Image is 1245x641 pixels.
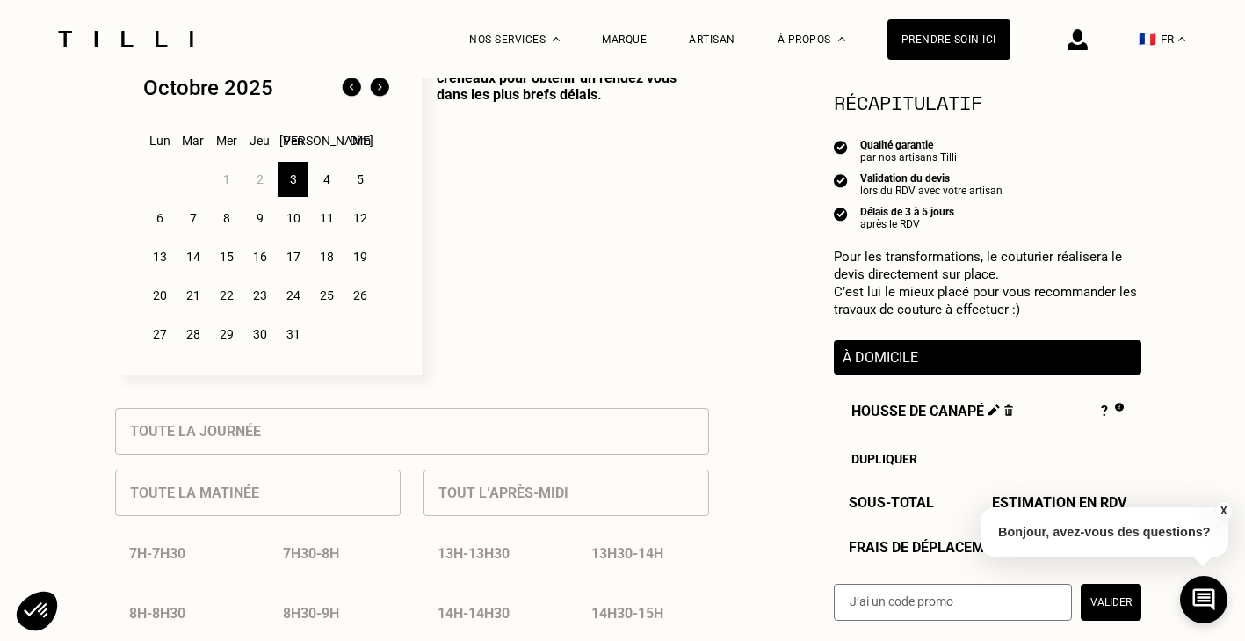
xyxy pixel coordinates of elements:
div: Validation du devis [860,172,1003,185]
img: icon list info [834,172,848,188]
div: 21 [177,278,208,313]
input: J‘ai un code promo [834,584,1072,621]
div: 14 [177,239,208,274]
img: Éditer [988,404,1000,416]
div: 22 [211,278,242,313]
div: 27 [144,317,175,352]
img: Menu déroulant à propos [838,37,845,41]
img: Pourquoi le prix est indéfini ? [1115,403,1123,412]
div: Délais de 3 à 5 jours [860,206,954,218]
span: Housse de canapé [851,403,1014,422]
img: Logo du service de couturière Tilli [52,31,199,47]
p: Pour les transformations, le couturier réalisera le devis directement sur place. C’est lui le mie... [834,248,1141,318]
div: 19 [344,239,375,274]
div: 16 [244,239,275,274]
div: 3 [278,162,308,197]
img: icon list info [834,139,848,155]
div: 8 [211,200,242,236]
div: 11 [311,200,342,236]
p: À domicile [843,349,1133,366]
button: Valider [1081,584,1141,621]
div: 29 [211,317,242,352]
div: par nos artisans Tilli [860,151,957,164]
div: 31 [278,317,308,352]
div: 28 [177,317,208,352]
p: Bonjour, avez-vous des questions? [981,507,1228,557]
div: 18 [311,239,342,274]
a: Artisan [689,33,735,46]
button: X [1214,501,1232,521]
div: Sous-Total [834,494,1141,511]
div: après le RDV [860,218,954,230]
img: Menu déroulant [553,37,560,41]
div: lors du RDV avec votre artisan [860,185,1003,197]
div: 15 [211,239,242,274]
p: Sélectionnez plusieurs dates et plusieurs créneaux pour obtenir un rendez vous dans les plus bref... [422,53,709,375]
div: 25 [311,278,342,313]
div: Frais de déplacement [834,539,1141,556]
div: 17 [278,239,308,274]
div: 10 [278,200,308,236]
div: 9 [244,200,275,236]
img: Mois suivant [366,74,394,102]
div: 7 [177,200,208,236]
img: Mois précédent [337,74,366,102]
div: Qualité garantie [860,139,957,151]
div: 6 [144,200,175,236]
div: Octobre 2025 [143,76,273,100]
div: 30 [244,317,275,352]
div: 26 [344,278,375,313]
img: menu déroulant [1178,37,1185,41]
div: 13 [144,239,175,274]
div: Dupliquer [851,452,1124,466]
div: 23 [244,278,275,313]
section: Récapitulatif [834,88,1141,117]
div: ? [1101,403,1123,422]
a: Marque [602,33,647,46]
img: Supprimer [1004,404,1014,416]
span: 🇫🇷 [1139,31,1156,47]
img: icon list info [834,206,848,222]
img: icône connexion [1068,29,1088,50]
div: 24 [278,278,308,313]
div: 20 [144,278,175,313]
div: 4 [311,162,342,197]
div: 12 [344,200,375,236]
a: Prendre soin ici [887,19,1010,60]
div: 5 [344,162,375,197]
